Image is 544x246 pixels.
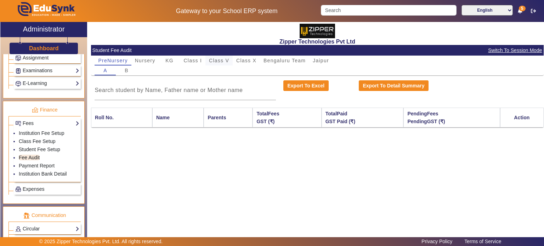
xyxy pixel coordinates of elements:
img: communication.png [23,212,30,219]
p: Finance [8,106,81,114]
span: B [125,68,129,73]
div: TotalFeesGST (₹) [256,110,317,125]
span: Bengaluru Team [263,58,306,63]
a: Fee Audit [19,155,40,160]
div: PendingFeesPendingGST (₹) [407,110,496,125]
a: Administrator [0,22,87,37]
img: Payroll.png [16,187,21,192]
a: Dashboard [29,45,59,52]
div: Roll No. [95,114,114,121]
a: Privacy Policy [418,237,456,246]
th: Action [500,108,544,127]
span: Jaipur [313,58,329,63]
img: 36227e3f-cbf6-4043-b8fc-b5c5f2957d0a [300,24,335,38]
img: finance.png [32,107,38,113]
p: Communication [8,212,81,219]
div: Roll No. [95,114,148,121]
a: Expenses [15,185,79,193]
span: Class I [184,58,202,63]
span: 5 [519,6,526,11]
button: Export To Excel [283,80,329,91]
a: Institution Bank Detail [19,171,67,177]
div: TotalFees GST (₹) [256,110,279,125]
span: Nursery [135,58,155,63]
div: TotalPaid GST Paid (₹) [325,110,355,125]
a: Terms of Service [461,237,505,246]
span: Expenses [23,186,44,192]
a: Assignment [15,54,79,62]
th: Parents [204,108,253,127]
div: Name [156,114,170,121]
mat-card-header: Student Fee Audit [91,45,544,56]
div: PendingFees PendingGST (₹) [407,110,445,125]
a: Class Fee Setup [19,138,56,144]
span: Switch To Session Mode [488,46,542,55]
input: Search [321,5,456,16]
input: Search student by Name, Father name or Mother name [95,86,276,95]
a: Institution Fee Setup [19,130,64,136]
div: TotalPaidGST Paid (₹) [325,110,400,125]
span: Assignment [23,55,49,61]
span: Class X [236,58,256,63]
span: PreNursery [98,58,127,63]
p: © 2025 Zipper Technologies Pvt. Ltd. All rights reserved. [39,238,163,245]
img: Assignments.png [16,56,21,61]
h5: Gateway to your School ERP system [140,7,313,15]
span: KG [165,58,174,63]
span: A [103,68,107,73]
button: Export To Detail Summary [359,80,429,91]
h2: Zipper Technologies Pvt Ltd [91,38,544,45]
a: Payment Report [19,163,55,168]
span: Class V [209,58,229,63]
div: Name [156,114,200,121]
h2: Administrator [23,25,65,33]
a: Student Fee Setup [19,147,60,152]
